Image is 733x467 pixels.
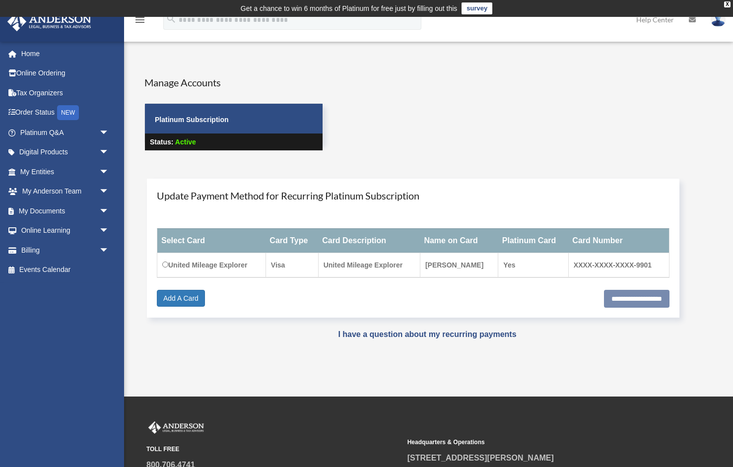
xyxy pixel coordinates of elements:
td: XXXX-XXXX-XXXX-9901 [568,253,669,277]
th: Card Description [318,228,420,253]
th: Platinum Card [498,228,569,253]
a: My Anderson Teamarrow_drop_down [7,182,124,201]
a: [STREET_ADDRESS][PERSON_NAME] [407,454,554,462]
a: Billingarrow_drop_down [7,240,124,260]
h4: Update Payment Method for Recurring Platinum Subscription [157,189,669,202]
th: Name on Card [420,228,498,253]
span: arrow_drop_down [99,201,119,221]
img: User Pic [711,12,726,27]
a: Digital Productsarrow_drop_down [7,142,124,162]
a: Order StatusNEW [7,103,124,123]
span: arrow_drop_down [99,240,119,261]
i: search [166,13,177,24]
a: Platinum Q&Aarrow_drop_down [7,123,124,142]
a: Add A Card [157,290,205,307]
div: Get a chance to win 6 months of Platinum for free just by filling out this [241,2,458,14]
span: arrow_drop_down [99,123,119,143]
strong: Platinum Subscription [155,116,229,124]
div: close [724,1,731,7]
th: Card Number [568,228,669,253]
a: survey [462,2,492,14]
i: menu [134,14,146,26]
td: Yes [498,253,569,277]
span: Active [175,138,196,146]
th: Select Card [157,228,266,253]
div: NEW [57,105,79,120]
span: arrow_drop_down [99,221,119,241]
td: [PERSON_NAME] [420,253,498,277]
a: Events Calendar [7,260,124,280]
a: My Documentsarrow_drop_down [7,201,124,221]
a: Tax Organizers [7,83,124,103]
h4: Manage Accounts [144,75,323,89]
img: Anderson Advisors Platinum Portal [4,12,94,31]
strong: Status: [150,138,173,146]
td: United Mileage Explorer [318,253,420,277]
small: Headquarters & Operations [407,437,662,448]
a: menu [134,17,146,26]
img: Anderson Advisors Platinum Portal [146,421,206,434]
a: My Entitiesarrow_drop_down [7,162,124,182]
td: United Mileage Explorer [157,253,266,277]
a: Online Ordering [7,64,124,83]
td: Visa [266,253,318,277]
a: Home [7,44,124,64]
a: Online Learningarrow_drop_down [7,221,124,241]
span: arrow_drop_down [99,182,119,202]
th: Card Type [266,228,318,253]
span: arrow_drop_down [99,162,119,182]
small: TOLL FREE [146,444,400,455]
span: arrow_drop_down [99,142,119,163]
a: I have a question about my recurring payments [338,330,516,338]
